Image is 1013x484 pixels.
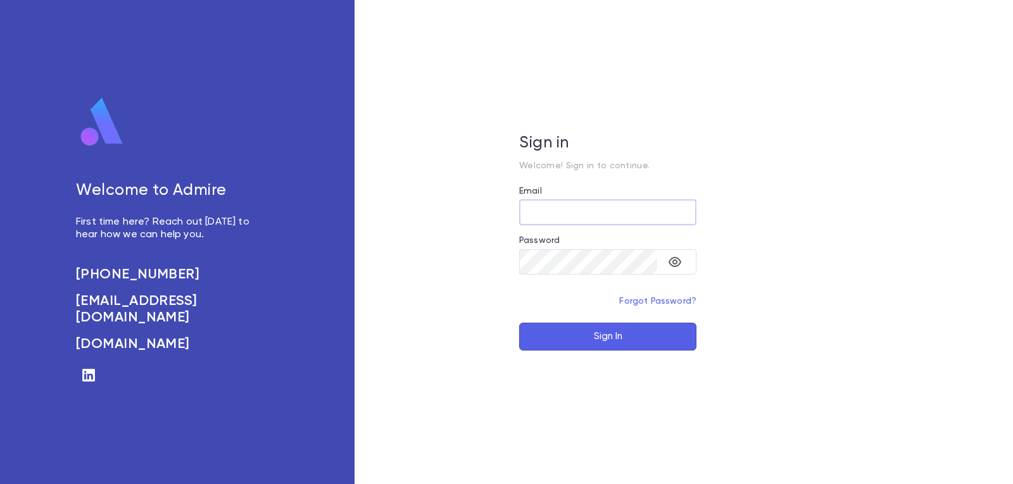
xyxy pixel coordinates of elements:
[76,182,263,201] h5: Welcome to Admire
[619,297,696,306] a: Forgot Password?
[519,323,696,351] button: Sign In
[76,216,263,241] p: First time here? Reach out [DATE] to hear how we can help you.
[519,161,696,171] p: Welcome! Sign in to continue.
[76,336,263,352] a: [DOMAIN_NAME]
[76,266,263,283] a: [PHONE_NUMBER]
[76,293,263,326] a: [EMAIL_ADDRESS][DOMAIN_NAME]
[662,249,688,275] button: toggle password visibility
[76,97,128,147] img: logo
[519,186,542,196] label: Email
[519,235,560,245] label: Password
[519,134,696,153] h5: Sign in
